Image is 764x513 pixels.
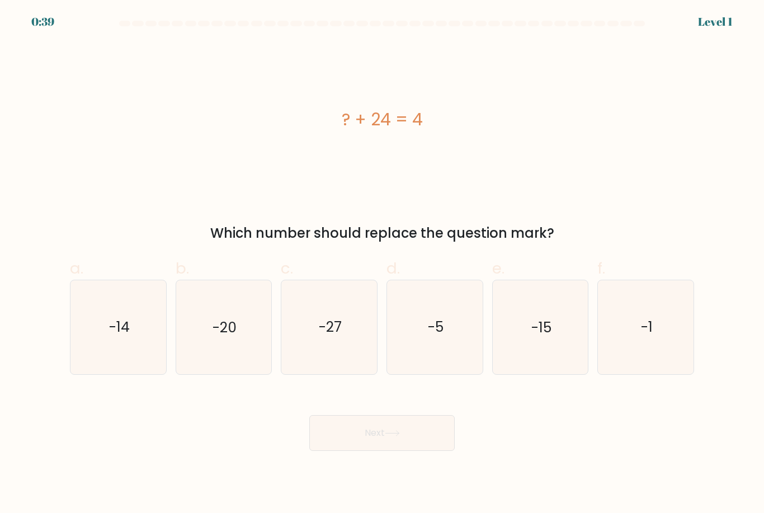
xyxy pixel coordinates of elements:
text: -1 [641,318,653,337]
span: c. [281,257,293,279]
span: a. [70,257,83,279]
text: -20 [213,318,237,337]
div: ? + 24 = 4 [70,107,694,132]
button: Next [309,415,455,451]
span: f. [597,257,605,279]
text: -5 [428,318,444,337]
text: -15 [531,318,551,337]
span: d. [386,257,400,279]
text: -14 [109,318,129,337]
span: e. [492,257,504,279]
text: -27 [319,318,342,337]
div: Level 1 [698,13,733,30]
span: b. [176,257,189,279]
div: 0:39 [31,13,54,30]
div: Which number should replace the question mark? [77,223,687,243]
